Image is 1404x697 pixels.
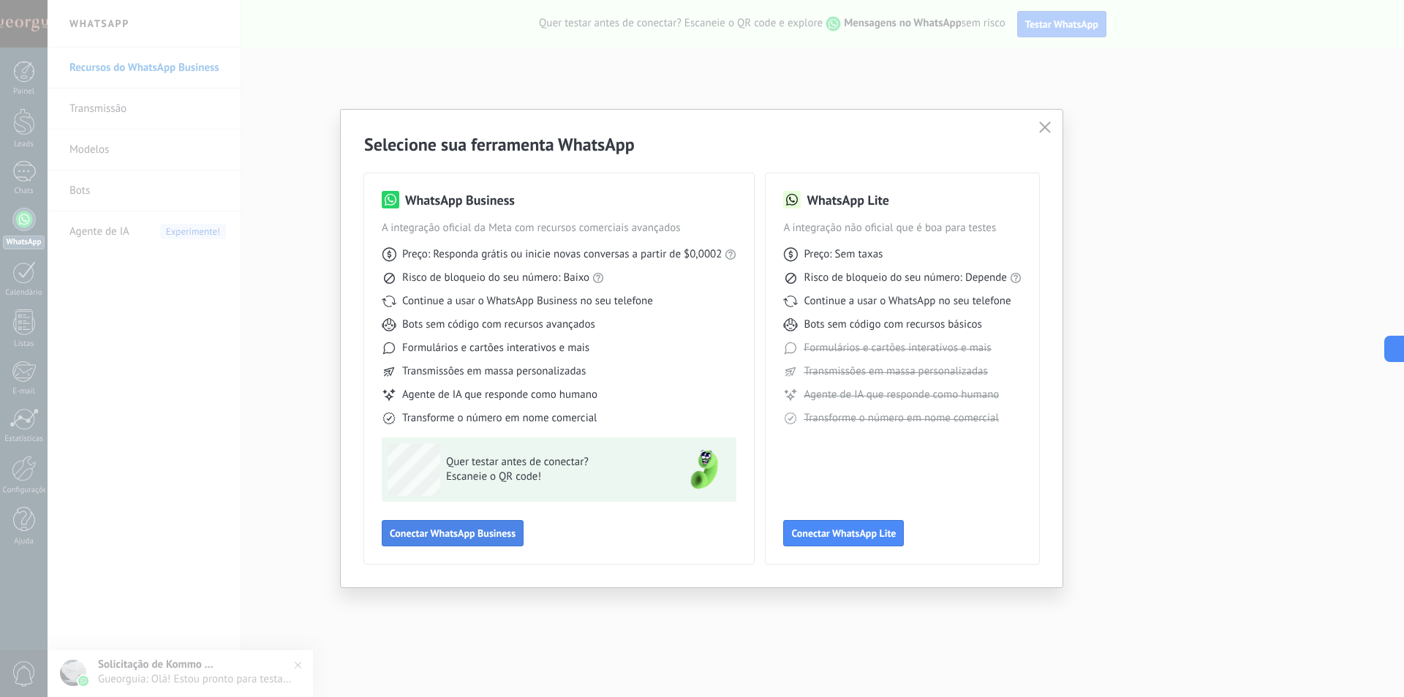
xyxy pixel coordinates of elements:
span: Preço: Responda grátis ou inicie novas conversas a partir de $0,0002 [402,247,722,262]
span: Agente de IA que responde como humano [804,388,999,402]
span: Formulários e cartões interativos e mais [402,341,589,355]
span: Transmissões em massa personalizadas [804,364,987,379]
span: Quer testar antes de conectar? [446,455,660,470]
span: A integração não oficial que é boa para testes [783,221,1022,236]
span: Escaneie o QR code! [446,470,660,484]
img: green-phone.png [678,443,731,496]
h3: WhatsApp Business [405,191,515,209]
span: Continue a usar o WhatsApp Business no seu telefone [402,294,653,309]
h3: WhatsApp Lite [807,191,888,209]
button: Conectar WhatsApp Business [382,520,524,546]
span: Formulários e cartões interativos e mais [804,341,991,355]
span: Preço: Sem taxas [804,247,883,262]
button: Conectar WhatsApp Lite [783,520,904,546]
span: Transforme o número em nome comercial [402,411,597,426]
span: Agente de IA que responde como humano [402,388,597,402]
span: Conectar WhatsApp Lite [791,528,896,538]
span: Risco de bloqueio do seu número: Baixo [402,271,589,285]
span: A integração oficial da Meta com recursos comerciais avançados [382,221,736,236]
h2: Selecione sua ferramenta WhatsApp [364,133,1039,156]
span: Conectar WhatsApp Business [390,528,516,538]
span: Bots sem código com recursos básicos [804,317,981,332]
span: Transforme o número em nome comercial [804,411,998,426]
span: Transmissões em massa personalizadas [402,364,586,379]
span: Risco de bloqueio do seu número: Depende [804,271,1007,285]
span: Bots sem código com recursos avançados [402,317,595,332]
span: Continue a usar o WhatsApp no seu telefone [804,294,1011,309]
